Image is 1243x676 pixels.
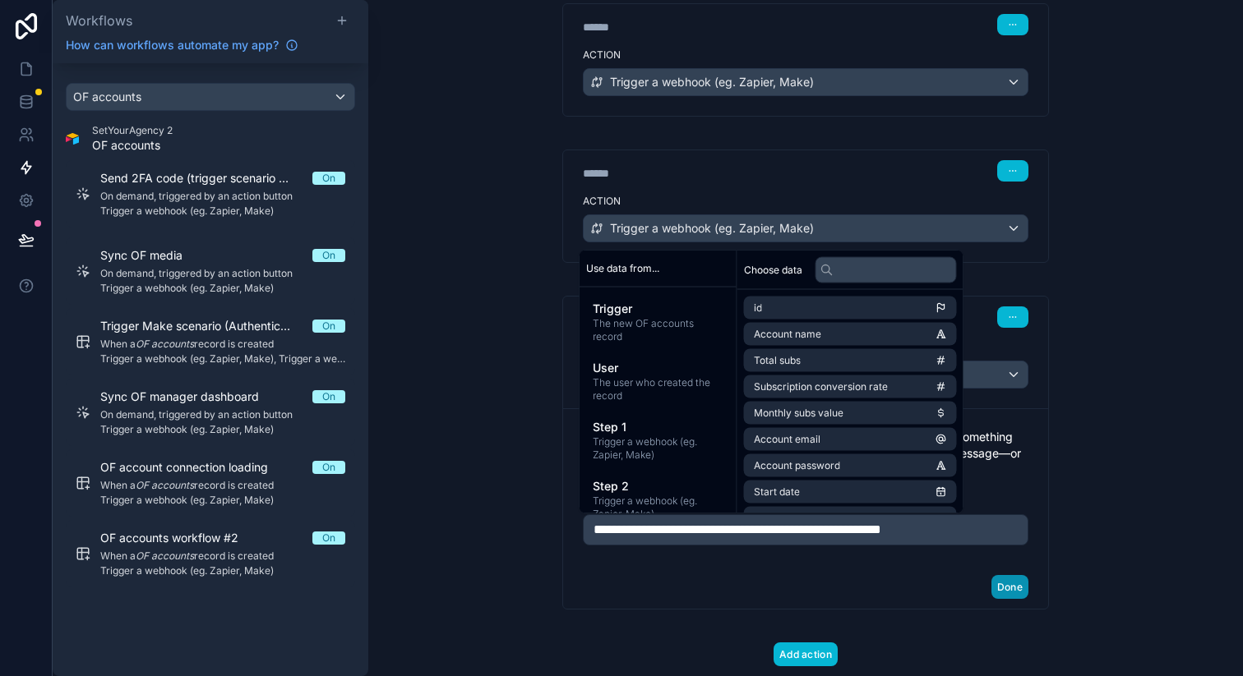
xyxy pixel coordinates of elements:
[774,642,838,666] button: Add action
[66,12,132,29] span: Workflows
[66,37,279,53] span: How can workflows automate my app?
[583,195,1028,208] label: Action
[610,74,814,90] span: Trigger a webhook (eg. Zapier, Make)
[59,37,305,53] a: How can workflows automate my app?
[593,317,723,343] span: The new OF accounts record
[593,435,723,462] span: Trigger a webhook (eg. Zapier, Make)
[610,220,814,237] span: Trigger a webhook (eg. Zapier, Make)
[593,301,723,317] span: Trigger
[991,575,1028,599] button: Done
[593,376,723,402] span: The user who created the record
[593,360,723,376] span: User
[583,214,1028,242] button: Trigger a webhook (eg. Zapier, Make)
[744,263,802,276] span: Choose data
[593,419,723,435] span: Step 1
[593,478,723,494] span: Step 2
[580,287,737,513] div: scrollable content
[583,68,1028,96] button: Trigger a webhook (eg. Zapier, Make)
[586,262,659,275] span: Use data from...
[583,48,1028,62] label: Action
[593,494,723,521] span: Trigger a webhook (eg. Zapier, Make)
